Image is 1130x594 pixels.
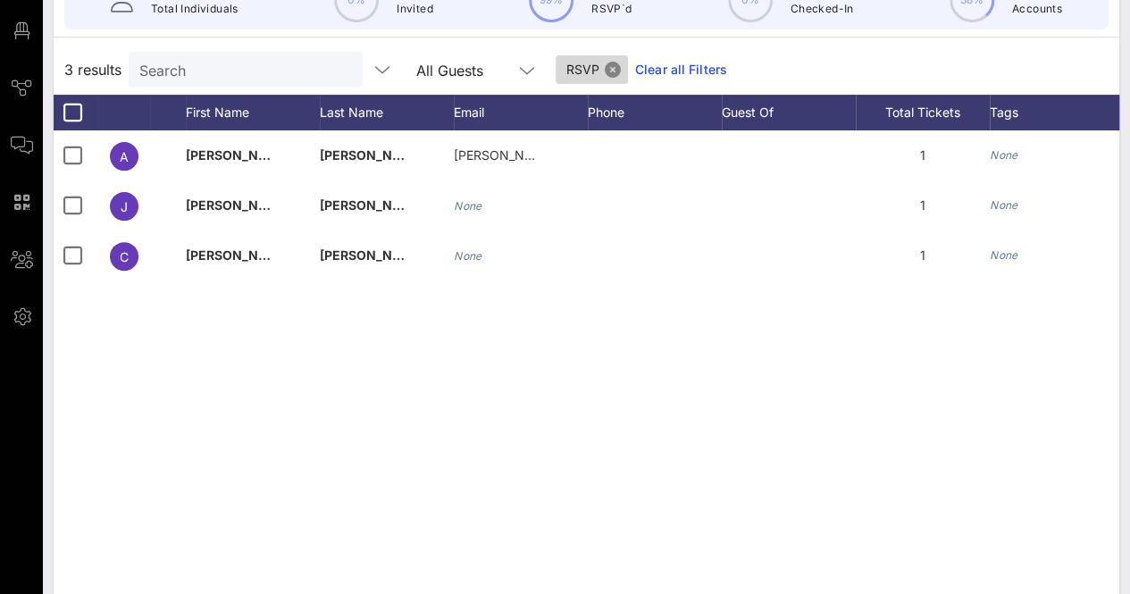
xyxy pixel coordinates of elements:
[186,247,291,263] span: [PERSON_NAME]
[856,95,990,130] div: Total Tickets
[320,147,425,163] span: [PERSON_NAME]
[454,199,482,213] i: None
[186,147,291,163] span: [PERSON_NAME]
[120,149,129,164] span: A
[454,147,772,163] span: [PERSON_NAME][EMAIL_ADDRESS][DOMAIN_NAME]
[186,95,320,130] div: First Name
[605,62,621,78] button: Close
[320,95,454,130] div: Last Name
[990,148,1018,162] i: None
[121,199,128,214] span: J
[320,197,425,213] span: [PERSON_NAME]
[320,247,425,263] span: [PERSON_NAME]
[64,59,121,80] span: 3 results
[454,249,482,263] i: None
[990,248,1018,262] i: None
[406,52,548,88] div: All Guests
[990,198,1018,212] i: None
[722,95,856,130] div: Guest Of
[856,230,990,280] div: 1
[856,130,990,180] div: 1
[856,180,990,230] div: 1
[588,95,722,130] div: Phone
[635,60,727,79] a: Clear all Filters
[566,55,617,84] span: RSVP
[120,249,129,264] span: C
[454,95,588,130] div: Email
[416,63,483,79] div: All Guests
[186,197,291,213] span: [PERSON_NAME]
